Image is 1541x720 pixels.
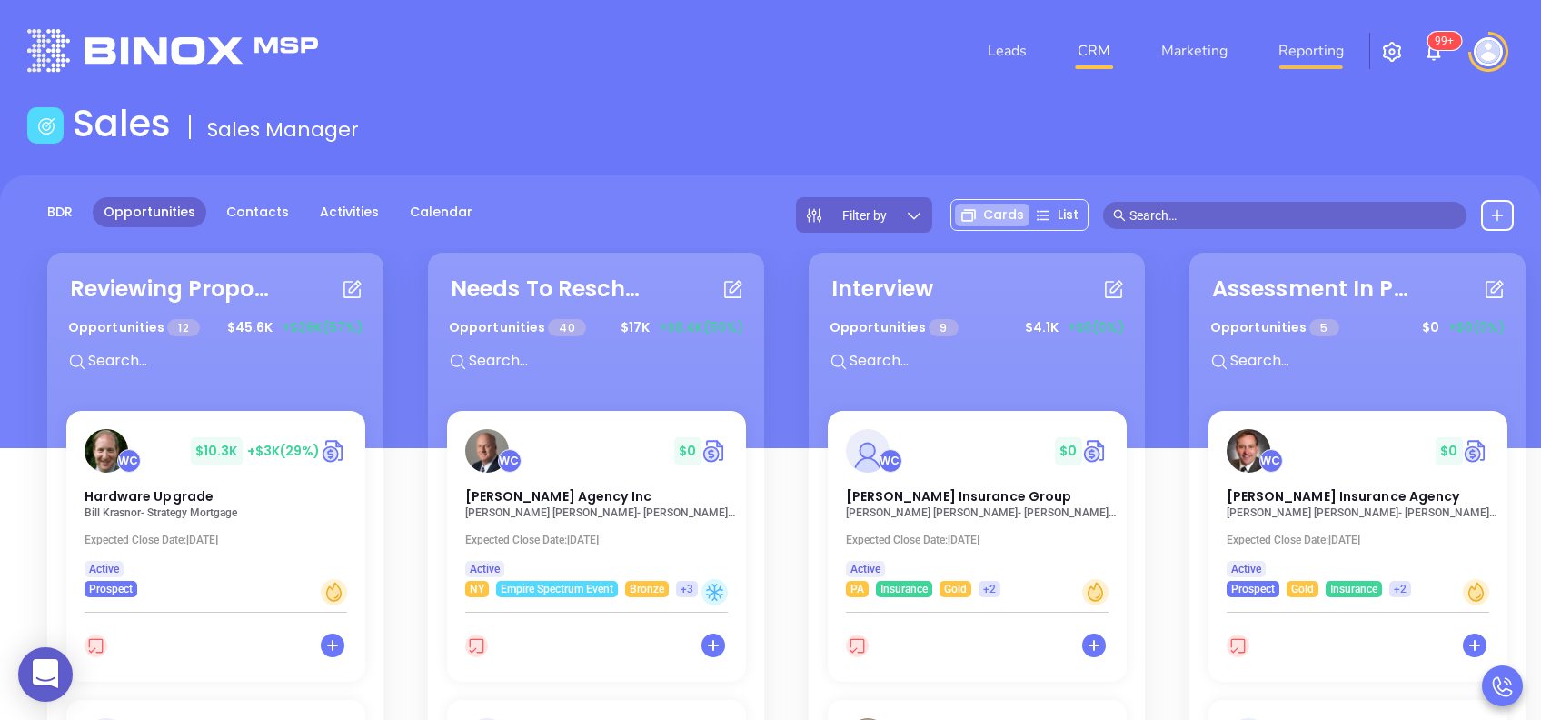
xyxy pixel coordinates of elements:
span: PA [850,579,864,599]
a: Leads [980,33,1034,69]
div: Cards [955,204,1029,226]
img: user [1474,37,1503,66]
div: Walter Contreras [879,449,902,473]
h1: Sales [73,102,171,145]
span: Anderson Insurance Group [846,487,1072,505]
a: Activities [309,197,390,227]
span: 12 [167,319,199,336]
span: Prospect [89,579,133,599]
span: $ 45.6K [223,314,277,342]
a: Reporting [1271,33,1351,69]
img: iconNotification [1423,41,1445,63]
div: Needs To Reschedule [451,273,651,305]
div: Warm [1082,579,1109,605]
a: profileWalter Contreras$10.3K+$3K(29%)Circle dollarHardware UpgradeBill Krasnor- Strategy Mortgag... [66,411,365,597]
p: Andrew M Tehan - RG Wright Agency Inc. [465,506,738,519]
img: Quote [1463,437,1489,465]
span: 40 [548,319,585,336]
input: Search... [1228,349,1501,373]
sup: 100 [1427,32,1461,50]
span: Gold [944,579,967,599]
span: Active [89,559,119,579]
p: Lee Anderson - Anderson Insurance Group [846,506,1118,519]
img: Lawton Insurance Agency [1227,429,1270,473]
span: $ 10.3K [191,437,243,465]
img: RG Wright Agency Inc [465,429,509,473]
span: Insurance [1330,579,1377,599]
span: +$0 (0%) [1068,318,1124,337]
div: Interview [831,273,933,305]
p: Opportunities [449,311,586,345]
img: Quote [701,437,728,465]
span: search [1113,209,1126,222]
div: Assessment In Progress [1212,273,1412,305]
p: Opportunities [68,311,200,345]
span: Active [470,559,500,579]
div: List [1029,204,1084,226]
a: profileWalter Contreras$0Circle dollar[PERSON_NAME] Insurance Agency[PERSON_NAME] [PERSON_NAME]- ... [1208,411,1507,597]
p: Opportunities [1210,311,1339,345]
span: $ 17K [616,314,654,342]
a: Contacts [215,197,300,227]
a: Opportunities [93,197,206,227]
span: Prospect [1231,579,1275,599]
div: Reviewing Proposal [70,273,270,305]
span: $ 0 [1417,314,1444,342]
div: Cold [701,579,728,605]
div: Walter Contreras [1259,449,1283,473]
a: CRM [1070,33,1118,69]
span: 5 [1309,319,1338,336]
span: $ 0 [1055,437,1081,465]
p: Bill Krasnor - Strategy Mortgage [85,506,357,519]
span: +2 [1394,579,1407,599]
div: Warm [321,579,347,605]
span: Insurance [880,579,928,599]
span: Active [850,559,880,579]
div: Walter Contreras [117,449,141,473]
span: Lawton Insurance Agency [1227,487,1460,505]
a: profileWalter Contreras$0Circle dollar[PERSON_NAME] Agency Inc[PERSON_NAME] [PERSON_NAME]- [PERSO... [447,411,746,597]
img: Quote [1082,437,1109,465]
p: Expected Close Date: [DATE] [85,534,357,546]
span: Active [1231,559,1261,579]
span: Sales Manager [207,115,359,144]
p: Brad Lawton - Lawton Insurance Agency [1227,506,1499,519]
p: Opportunities [830,311,959,345]
span: Bronze [630,579,664,599]
p: Expected Close Date: [DATE] [846,534,1118,546]
span: +$26K (57%) [282,318,363,337]
img: Hardware Upgrade [85,429,128,473]
img: Quote [321,437,347,465]
input: Search... [86,349,359,373]
img: logo [27,29,318,72]
img: Anderson Insurance Group [846,429,890,473]
div: Walter Contreras [498,449,522,473]
input: Search... [848,349,1120,373]
input: Search... [467,349,740,373]
img: iconSetting [1381,41,1403,63]
span: $ 4.1K [1020,314,1063,342]
span: Gold [1291,579,1314,599]
span: Empire Spectrum Event [501,579,613,599]
div: Warm [1463,579,1489,605]
a: Calendar [399,197,483,227]
span: Hardware Upgrade [85,487,214,505]
p: Expected Close Date: [DATE] [1227,534,1499,546]
span: RG Wright Agency Inc [465,487,651,505]
span: NY [470,579,484,599]
span: +3 [681,579,693,599]
span: +$8.4K (50%) [659,318,743,337]
span: +$0 (0%) [1448,318,1505,337]
span: $ 0 [674,437,701,465]
input: Search… [1129,205,1456,225]
a: profileWalter Contreras$0Circle dollar[PERSON_NAME] Insurance Group[PERSON_NAME] [PERSON_NAME]- [... [828,411,1127,597]
span: 9 [929,319,958,336]
span: $ 0 [1436,437,1462,465]
a: Marketing [1154,33,1235,69]
span: +$3K (29%) [247,442,321,460]
span: Filter by [842,209,887,222]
